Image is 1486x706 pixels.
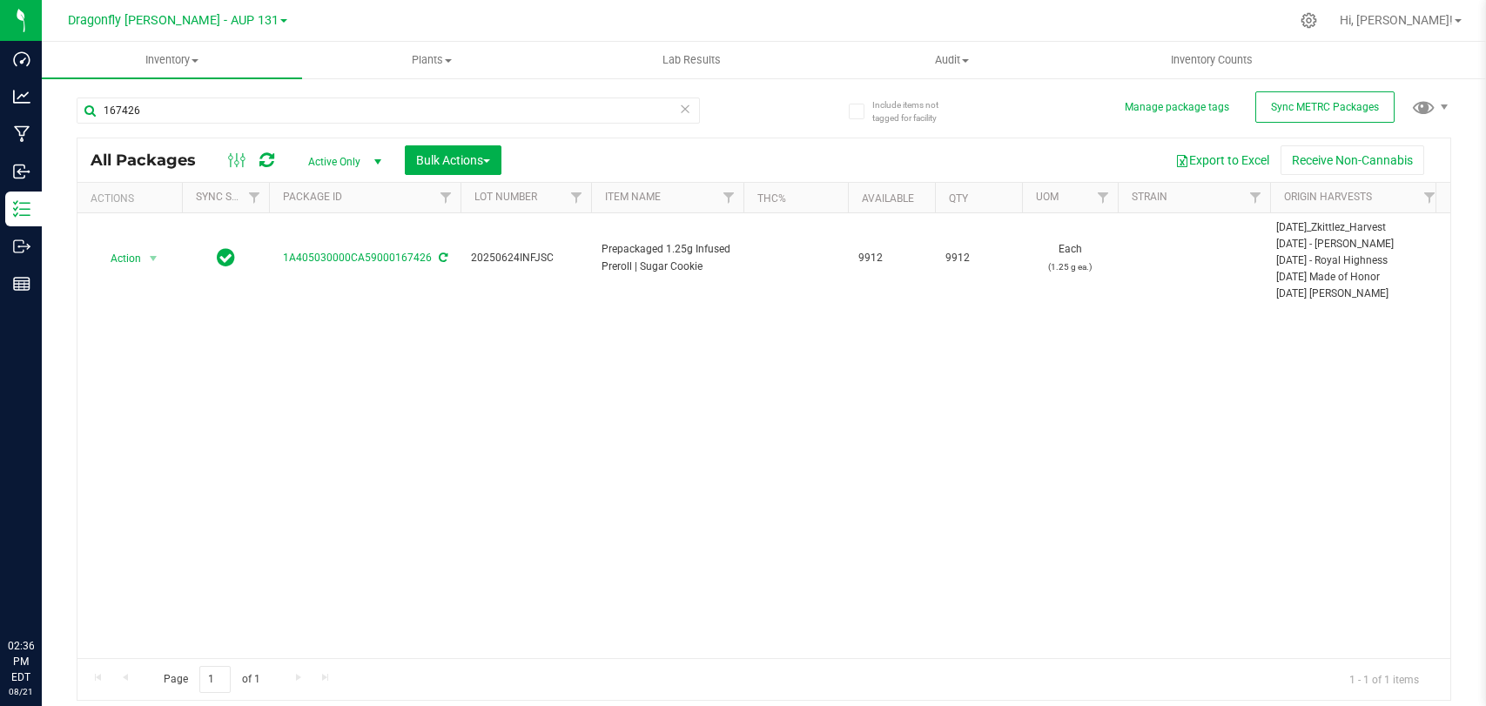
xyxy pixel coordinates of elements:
[1276,286,1439,302] div: [DATE] [PERSON_NAME]
[949,192,968,205] a: Qty
[715,183,743,212] a: Filter
[13,238,30,255] inline-svg: Outbound
[1032,241,1107,274] span: Each
[1281,145,1424,175] button: Receive Non-Cannabis
[822,42,1082,78] a: Audit
[1255,91,1395,123] button: Sync METRC Packages
[42,42,302,78] a: Inventory
[432,183,461,212] a: Filter
[562,183,591,212] a: Filter
[13,125,30,143] inline-svg: Manufacturing
[1276,269,1439,286] div: [DATE] Made of Honor
[1132,191,1167,203] a: Strain
[1415,183,1444,212] a: Filter
[149,666,274,693] span: Page of 1
[199,666,231,693] input: 1
[68,13,279,28] span: Dragonfly [PERSON_NAME] - AUP 131
[217,245,235,270] span: In Sync
[13,275,30,292] inline-svg: Reports
[13,50,30,68] inline-svg: Dashboard
[1335,666,1433,692] span: 1 - 1 of 1 items
[823,52,1081,68] span: Audit
[91,151,213,170] span: All Packages
[1164,145,1281,175] button: Export to Excel
[561,42,822,78] a: Lab Results
[1284,191,1372,203] a: Origin Harvests
[858,250,925,266] span: 9912
[1147,52,1276,68] span: Inventory Counts
[302,42,562,78] a: Plants
[945,250,1012,266] span: 9912
[602,241,733,274] span: Prepackaged 1.25g Infused Preroll | Sugar Cookie
[1276,252,1439,269] div: [DATE] - Royal Highness
[1032,259,1107,275] p: (1.25 g ea.)
[143,246,165,271] span: select
[1036,191,1059,203] a: UOM
[605,191,661,203] a: Item Name
[679,97,691,120] span: Clear
[283,191,342,203] a: Package ID
[405,145,501,175] button: Bulk Actions
[872,98,959,124] span: Include items not tagged for facility
[639,52,744,68] span: Lab Results
[416,153,490,167] span: Bulk Actions
[1271,101,1379,113] span: Sync METRC Packages
[471,250,581,266] span: 20250624INFJSC
[303,52,561,68] span: Plants
[42,52,302,68] span: Inventory
[474,191,537,203] a: Lot Number
[1298,12,1320,29] div: Manage settings
[436,252,447,264] span: Sync from Compliance System
[862,192,914,205] a: Available
[95,246,142,271] span: Action
[13,200,30,218] inline-svg: Inventory
[757,192,786,205] a: THC%
[1340,13,1453,27] span: Hi, [PERSON_NAME]!
[283,252,432,264] a: 1A405030000CA59000167426
[196,191,263,203] a: Sync Status
[91,192,175,205] div: Actions
[1125,100,1229,115] button: Manage package tags
[1276,219,1439,236] div: [DATE]_Zkittlez_Harvest
[8,638,34,685] p: 02:36 PM EDT
[8,685,34,698] p: 08/21
[13,163,30,180] inline-svg: Inbound
[240,183,269,212] a: Filter
[13,88,30,105] inline-svg: Analytics
[1276,236,1439,252] div: [DATE] - [PERSON_NAME]
[1089,183,1118,212] a: Filter
[77,97,700,124] input: Search Package ID, Item Name, SKU, Lot or Part Number...
[1081,42,1341,78] a: Inventory Counts
[1241,183,1270,212] a: Filter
